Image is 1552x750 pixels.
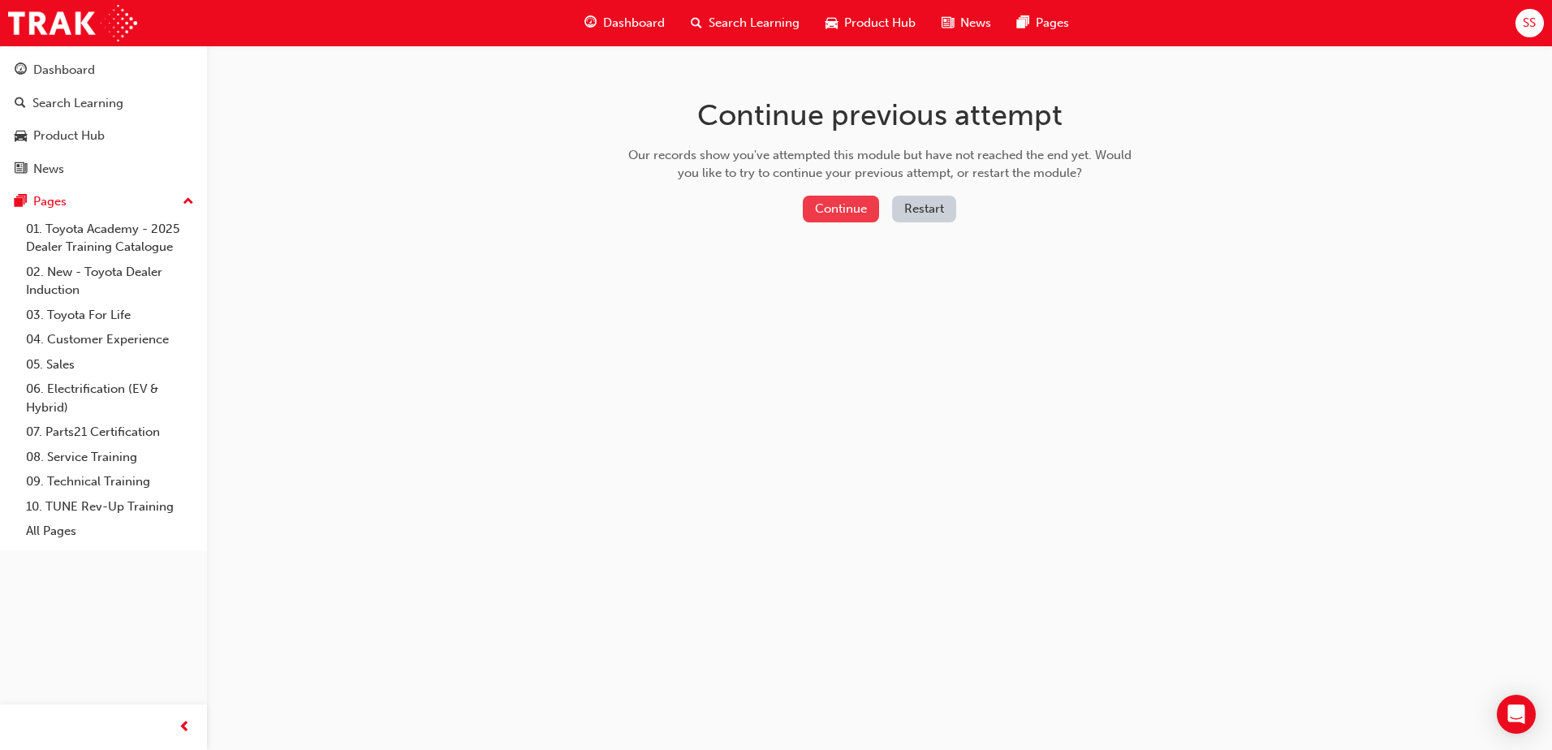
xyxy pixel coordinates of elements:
a: 07. Parts21 Certification [19,420,200,445]
button: Restart [892,196,956,222]
span: up-icon [183,192,194,213]
a: 08. Service Training [19,445,200,470]
a: All Pages [19,519,200,544]
a: News [6,154,200,184]
div: Dashboard [33,61,95,80]
div: Product Hub [33,127,105,145]
div: Open Intercom Messenger [1497,695,1536,734]
span: search-icon [691,13,702,33]
span: SS [1523,14,1536,32]
a: search-iconSearch Learning [678,6,813,40]
span: pages-icon [1017,13,1029,33]
a: car-iconProduct Hub [813,6,929,40]
a: Search Learning [6,88,200,119]
div: News [33,160,64,179]
a: 04. Customer Experience [19,327,200,352]
div: Search Learning [32,94,123,113]
span: news-icon [942,13,954,33]
span: search-icon [15,97,26,111]
span: Pages [1036,14,1069,32]
a: guage-iconDashboard [571,6,678,40]
span: car-icon [15,129,27,144]
a: 09. Technical Training [19,469,200,494]
span: guage-icon [15,63,27,78]
a: Dashboard [6,55,200,85]
div: Our records show you've attempted this module but have not reached the end yet. Would you like to... [623,146,1137,183]
a: 03. Toyota For Life [19,303,200,328]
a: Product Hub [6,121,200,151]
a: news-iconNews [929,6,1004,40]
a: pages-iconPages [1004,6,1082,40]
span: news-icon [15,162,27,177]
a: 05. Sales [19,352,200,377]
a: 01. Toyota Academy - 2025 Dealer Training Catalogue [19,217,200,260]
a: 10. TUNE Rev-Up Training [19,494,200,519]
img: Trak [8,5,137,41]
button: SS [1515,9,1544,37]
button: Pages [6,187,200,217]
span: guage-icon [584,13,597,33]
span: Dashboard [603,14,665,32]
button: Continue [803,196,879,222]
a: 06. Electrification (EV & Hybrid) [19,377,200,420]
span: News [960,14,991,32]
button: DashboardSearch LearningProduct HubNews [6,52,200,187]
div: Pages [33,192,67,211]
h1: Continue previous attempt [623,97,1137,133]
span: Search Learning [709,14,800,32]
span: Product Hub [844,14,916,32]
a: 02. New - Toyota Dealer Induction [19,260,200,303]
span: prev-icon [179,718,191,738]
span: car-icon [826,13,838,33]
span: pages-icon [15,195,27,209]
